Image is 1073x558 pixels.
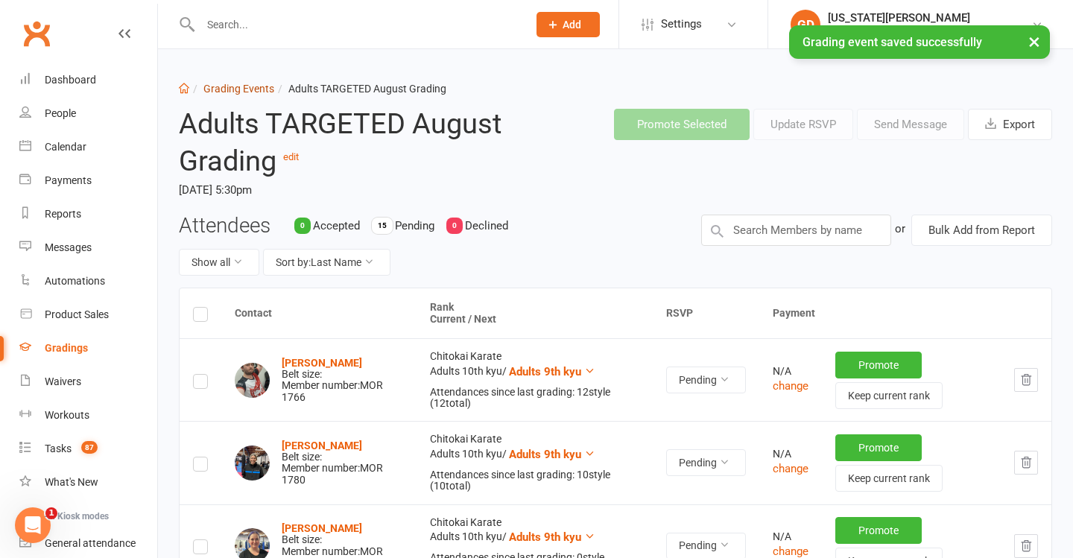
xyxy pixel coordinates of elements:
[828,11,1031,25] div: [US_STATE][PERSON_NAME]
[45,443,72,454] div: Tasks
[19,97,157,130] a: People
[179,177,530,203] time: [DATE] 5:30pm
[446,218,463,234] div: 0
[417,288,652,338] th: Rank Current / Next
[509,448,581,461] span: Adults 9th kyu
[45,275,105,287] div: Automations
[536,12,600,37] button: Add
[509,528,595,546] button: Adults 9th kyu
[45,74,96,86] div: Dashboard
[661,7,702,41] span: Settings
[19,197,157,231] a: Reports
[773,366,808,377] div: N/A
[417,338,652,421] td: Chitokai Karate Adults 10th kyu /
[509,363,595,381] button: Adults 9th kyu
[701,215,891,246] input: Search Members by name
[221,288,417,338] th: Contact
[45,375,81,387] div: Waivers
[203,83,274,95] a: Grading Events
[282,440,362,451] a: [PERSON_NAME]
[19,264,157,298] a: Automations
[968,109,1052,140] button: Export
[282,522,362,534] a: [PERSON_NAME]
[1021,25,1048,57] button: ×
[563,19,581,31] span: Add
[18,15,55,52] a: Clubworx
[773,460,808,478] button: change
[835,465,943,492] button: Keep current rank
[15,507,51,543] iframe: Intercom live chat
[666,449,746,476] button: Pending
[835,382,943,409] button: Keep current rank
[45,476,98,488] div: What's New
[395,219,434,232] span: Pending
[45,141,86,153] div: Calendar
[791,10,820,39] div: GD
[828,25,1031,38] div: [GEOGRAPHIC_DATA] [GEOGRAPHIC_DATA]
[789,25,1050,59] div: Grading event saved successfully
[45,409,89,421] div: Workouts
[45,107,76,119] div: People
[45,308,109,320] div: Product Sales
[653,288,759,338] th: RSVP
[19,365,157,399] a: Waivers
[666,367,746,393] button: Pending
[45,507,57,519] span: 1
[911,215,1052,246] button: Bulk Add from Report
[19,231,157,264] a: Messages
[81,441,98,454] span: 87
[835,517,922,544] button: Promote
[835,434,922,461] button: Promote
[45,537,136,549] div: General attendance
[283,151,299,162] a: edit
[430,387,639,410] div: Attendances since last grading: 12 style ( 12 total)
[313,219,360,232] span: Accepted
[19,399,157,432] a: Workouts
[45,241,92,253] div: Messages
[45,208,81,220] div: Reports
[19,466,157,499] a: What's New
[179,249,259,276] button: Show all
[835,352,922,378] button: Promote
[19,130,157,164] a: Calendar
[274,80,446,97] li: Adults TARGETED August Grading
[773,531,808,542] div: N/A
[430,469,639,492] div: Attendances since last grading: 10 style ( 10 total)
[773,448,808,460] div: N/A
[282,357,362,369] a: [PERSON_NAME]
[282,358,403,404] div: Belt size: Member number: MOR 1766
[465,219,508,232] span: Declined
[282,440,403,486] div: Belt size: Member number: MOR 1780
[417,421,652,504] td: Chitokai Karate Adults 10th kyu /
[19,432,157,466] a: Tasks 87
[179,215,270,238] h3: Attendees
[509,446,595,463] button: Adults 9th kyu
[263,249,390,276] button: Sort by:Last Name
[759,288,1051,338] th: Payment
[19,298,157,332] a: Product Sales
[45,342,88,354] div: Gradings
[895,215,905,243] div: or
[196,14,517,35] input: Search...
[509,530,581,544] span: Adults 9th kyu
[372,218,393,234] div: 15
[294,218,311,234] div: 0
[509,365,581,378] span: Adults 9th kyu
[19,164,157,197] a: Payments
[773,377,808,395] button: change
[19,63,157,97] a: Dashboard
[179,109,530,177] h2: Adults TARGETED August Grading
[19,332,157,365] a: Gradings
[45,174,92,186] div: Payments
